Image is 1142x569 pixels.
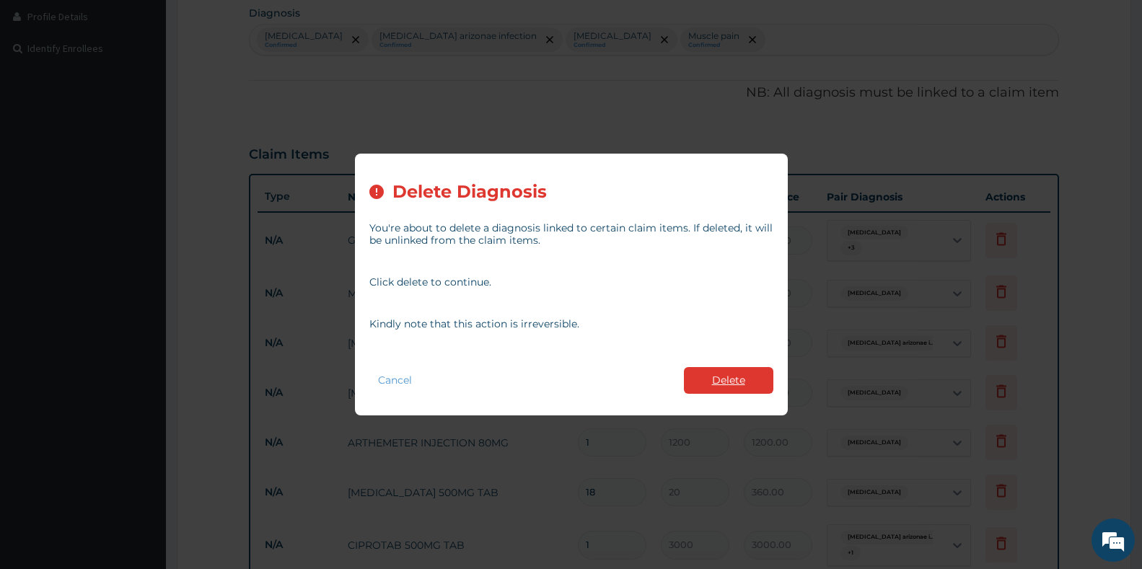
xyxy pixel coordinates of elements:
p: Click delete to continue. [369,276,773,288]
h2: Delete Diagnosis [392,182,547,202]
span: We're online! [84,182,199,327]
p: Kindly note that this action is irreversible. [369,318,773,330]
div: Chat with us now [75,81,242,100]
textarea: Type your message and hit 'Enter' [7,394,275,444]
button: Cancel [369,370,421,391]
img: d_794563401_company_1708531726252_794563401 [27,72,58,108]
p: You're about to delete a diagnosis linked to certain claim items. If deleted, it will be unlinked... [369,222,773,247]
button: Delete [684,367,773,394]
div: Minimize live chat window [237,7,271,42]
